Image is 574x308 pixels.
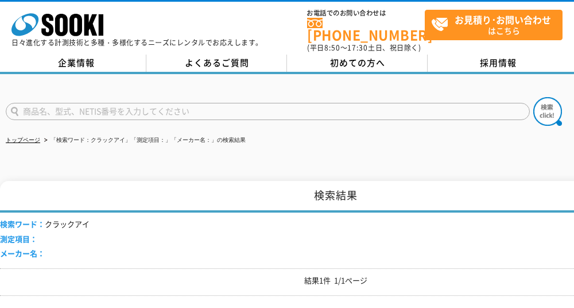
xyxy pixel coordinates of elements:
[425,10,563,40] a: お見積り･お問い合わせはこちら
[307,18,425,41] a: [PHONE_NUMBER]
[330,56,385,69] span: 初めての方へ
[533,97,562,126] img: btn_search.png
[11,39,263,46] p: 日々進化する計測技術と多種・多様化するニーズにレンタルでお応えします。
[287,55,428,72] a: 初めての方へ
[455,13,551,26] strong: お見積り･お問い合わせ
[6,137,40,143] a: トップページ
[307,10,425,17] span: お電話でのお問い合わせは
[6,55,146,72] a: 企業情報
[428,55,568,72] a: 採用情報
[307,43,421,53] span: (平日 ～ 土日、祝日除く)
[146,55,287,72] a: よくあるご質問
[431,10,562,39] span: はこちら
[42,134,246,147] li: 「検索ワード：クラックアイ」「測定項目：」「メーカー名：」の検索結果
[324,43,340,53] span: 8:50
[6,103,530,120] input: 商品名、型式、NETIS番号を入力してください
[347,43,368,53] span: 17:30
